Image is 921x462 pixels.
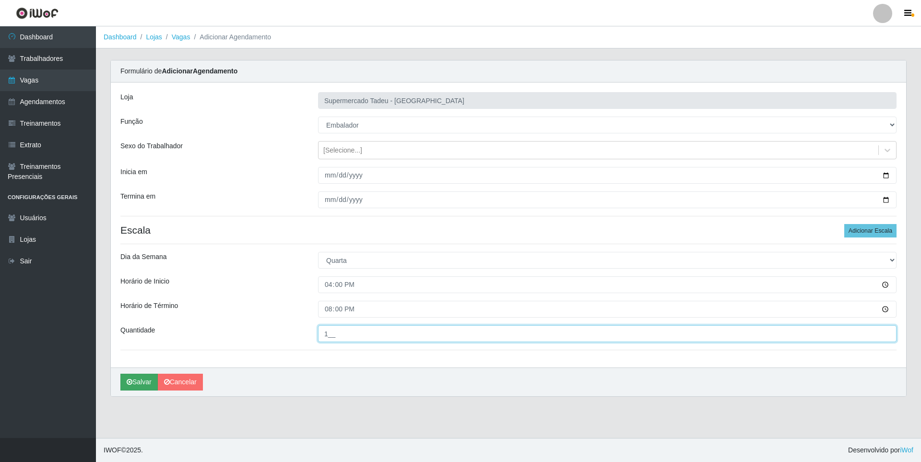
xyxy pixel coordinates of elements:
[172,33,190,41] a: Vagas
[120,252,167,262] label: Dia da Semana
[120,276,169,286] label: Horário de Inicio
[120,374,158,391] button: Salvar
[318,325,897,342] input: Informe a quantidade...
[120,301,178,311] label: Horário de Término
[158,374,203,391] a: Cancelar
[104,446,121,454] span: IWOF
[104,33,137,41] a: Dashboard
[190,32,271,42] li: Adicionar Agendamento
[900,446,913,454] a: iWof
[162,67,237,75] strong: Adicionar Agendamento
[96,26,921,48] nav: breadcrumb
[844,224,897,237] button: Adicionar Escala
[120,191,155,201] label: Termina em
[120,224,897,236] h4: Escala
[111,60,906,83] div: Formulário de
[323,145,362,155] div: [Selecione...]
[120,167,147,177] label: Inicia em
[120,117,143,127] label: Função
[104,445,143,455] span: © 2025 .
[120,92,133,102] label: Loja
[318,167,897,184] input: 00/00/0000
[120,141,183,151] label: Sexo do Trabalhador
[146,33,162,41] a: Lojas
[318,301,897,318] input: 00:00
[120,325,155,335] label: Quantidade
[318,276,897,293] input: 00:00
[318,191,897,208] input: 00/00/0000
[16,7,59,19] img: CoreUI Logo
[848,445,913,455] span: Desenvolvido por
